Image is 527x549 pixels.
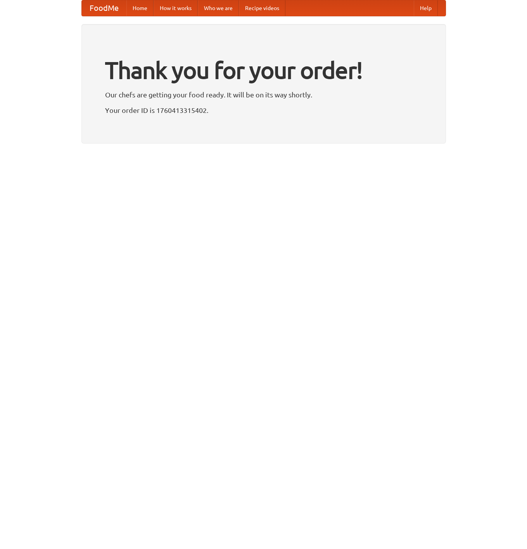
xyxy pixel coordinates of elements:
a: FoodMe [82,0,126,16]
p: Our chefs are getting your food ready. It will be on its way shortly. [105,89,422,100]
a: Who we are [198,0,239,16]
a: How it works [154,0,198,16]
h1: Thank you for your order! [105,52,422,89]
p: Your order ID is 1760413315402. [105,104,422,116]
a: Help [414,0,438,16]
a: Recipe videos [239,0,285,16]
a: Home [126,0,154,16]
